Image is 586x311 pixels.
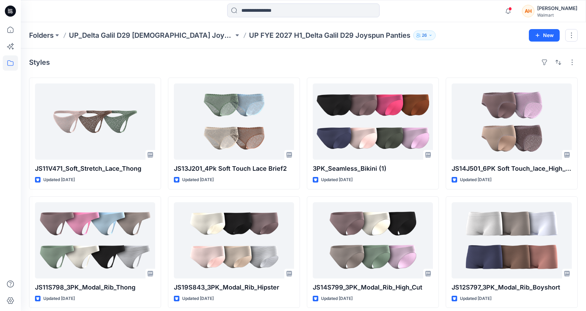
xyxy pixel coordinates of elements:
a: UP_Delta Galil D29 [DEMOGRAPHIC_DATA] Joyspun Intimates [69,30,234,40]
a: Folders [29,30,54,40]
p: Updated [DATE] [182,295,214,302]
p: Updated [DATE] [460,176,491,184]
p: UP FYE 2027 H1_Delta Galil D29 Joyspun Panties [249,30,410,40]
p: Updated [DATE] [460,295,491,302]
p: 3PK_Seamless_Bikini (1) [313,164,433,174]
p: JS14J501_6PK Soft Touch_lace_High_Waist_Cheeky [452,164,572,174]
p: Updated [DATE] [43,176,75,184]
p: JS13J201_4Pk Soft Touch Lace Brief2 [174,164,294,174]
a: JS14J501_6PK Soft Touch_lace_High_Waist_Cheeky [452,83,572,160]
p: 26 [422,32,427,39]
p: JS12S797_3PK_Modal_Rib_Boyshort [452,283,572,292]
div: Walmart [537,12,577,18]
p: JS11S798_3PK_Modal_Rib_Thong [35,283,155,292]
a: JS11V471_Soft_Stretch_Lace_Thong [35,83,155,160]
p: Updated [DATE] [43,295,75,302]
p: Updated [DATE] [321,176,353,184]
p: Updated [DATE] [321,295,353,302]
a: JS11S798_3PK_Modal_Rib_Thong [35,202,155,278]
a: 3PK_Seamless_Bikini (1) [313,83,433,160]
a: JS19S843_3PK_Modal_Rib_Hipster [174,202,294,278]
a: JS13J201_4Pk Soft Touch Lace Brief2 [174,83,294,160]
p: JS11V471_Soft_Stretch_Lace_Thong [35,164,155,174]
button: 26 [413,30,436,40]
div: AH [522,5,534,17]
button: New [529,29,560,42]
p: Updated [DATE] [182,176,214,184]
div: [PERSON_NAME] [537,4,577,12]
p: JS19S843_3PK_Modal_Rib_Hipster [174,283,294,292]
p: JS14S799_3PK_Modal_Rib_High_Cut [313,283,433,292]
h4: Styles [29,58,50,66]
a: JS12S797_3PK_Modal_Rib_Boyshort [452,202,572,278]
a: JS14S799_3PK_Modal_Rib_High_Cut [313,202,433,278]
